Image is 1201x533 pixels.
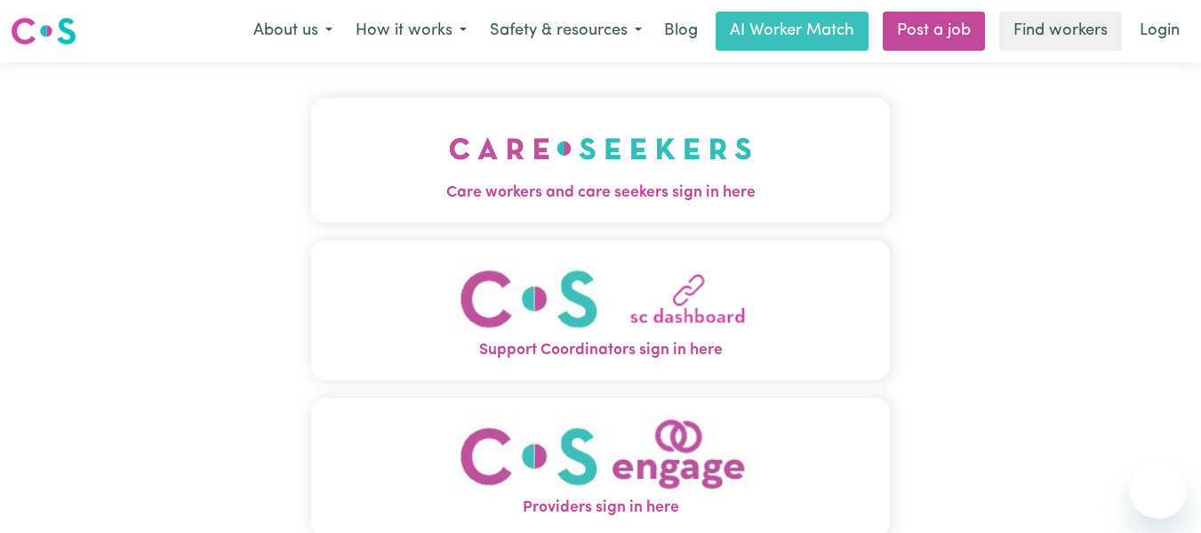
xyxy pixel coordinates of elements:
[242,12,344,50] button: About us
[311,182,891,205] span: Care workers and care seekers sign in here
[311,98,891,222] button: Care workers and care seekers sign in here
[883,12,985,51] a: Post a job
[11,15,76,47] img: Careseekers logo
[1129,12,1190,51] a: Login
[311,240,891,380] button: Support Coordinators sign in here
[1130,462,1187,519] iframe: Button to launch messaging window
[653,12,709,51] a: Blog
[344,12,478,50] button: How it works
[478,12,653,50] button: Safety & resources
[311,339,891,362] span: Support Coordinators sign in here
[999,12,1122,51] a: Find workers
[716,12,869,51] a: AI Worker Match
[11,11,76,52] a: Careseekers logo
[311,497,891,520] span: Providers sign in here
